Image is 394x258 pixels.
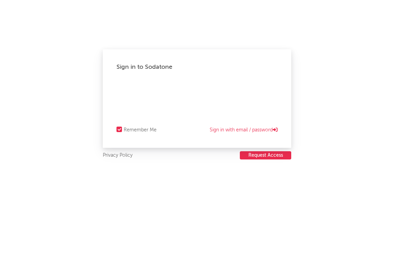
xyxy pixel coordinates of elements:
[210,126,278,134] a: Sign in with email / password
[124,126,157,134] div: Remember Me
[103,151,133,160] a: Privacy Policy
[240,151,291,159] button: Request Access
[116,63,278,71] div: Sign in to Sodatone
